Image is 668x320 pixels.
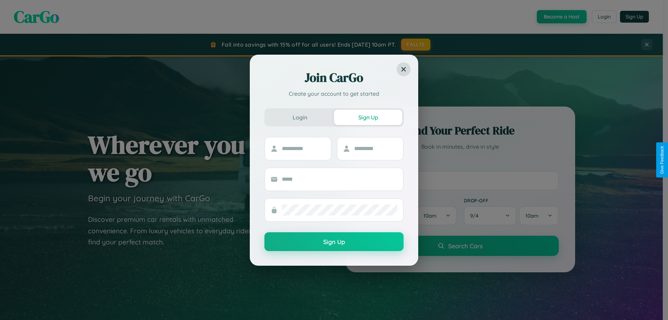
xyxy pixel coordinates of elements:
p: Create your account to get started [264,89,404,98]
button: Login [266,110,334,125]
button: Sign Up [264,232,404,251]
button: Sign Up [334,110,402,125]
h2: Join CarGo [264,69,404,86]
div: Give Feedback [660,146,665,174]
